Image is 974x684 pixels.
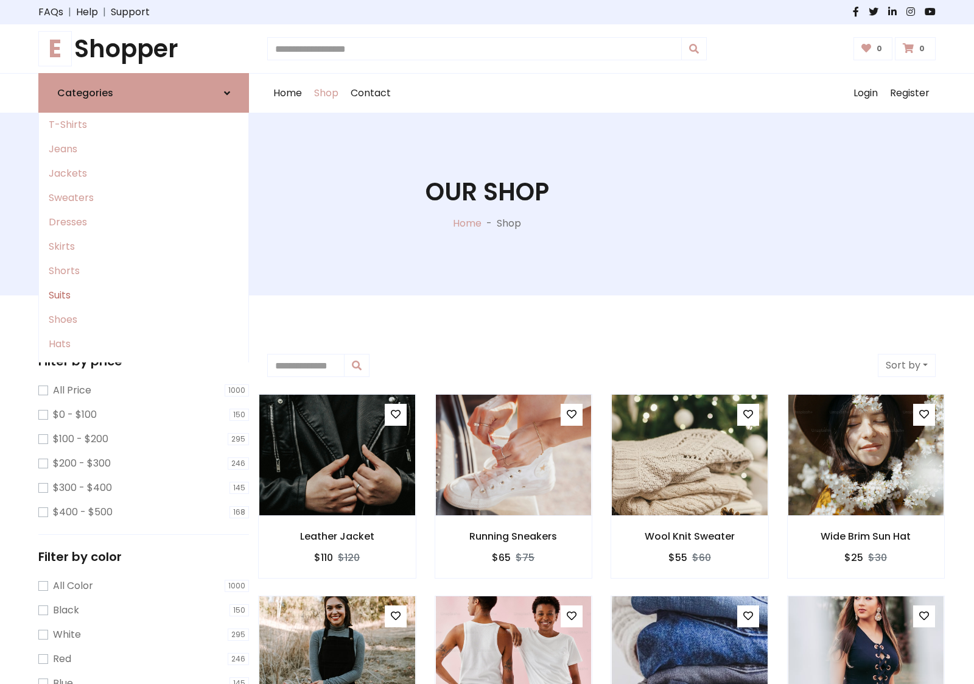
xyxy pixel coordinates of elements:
label: White [53,627,81,642]
h1: Shopper [38,34,249,63]
label: $100 - $200 [53,432,108,446]
span: 295 [228,433,249,445]
a: Skirts [39,234,248,259]
a: Hats [39,332,248,356]
label: $200 - $300 [53,456,111,471]
label: Black [53,603,79,618]
span: 1000 [225,580,249,592]
label: All Color [53,579,93,593]
a: Jeans [39,137,248,161]
del: $120 [338,551,360,565]
a: Support [111,5,150,19]
p: - [482,216,497,231]
h5: Filter by price [38,354,249,368]
span: 145 [229,482,249,494]
h6: $55 [668,552,687,563]
span: 246 [228,457,249,470]
span: 295 [228,629,249,641]
span: 0 [916,43,928,54]
h6: Wool Knit Sweater [611,531,768,542]
h1: Our Shop [426,177,549,206]
a: Contact [345,74,397,113]
span: 0 [874,43,885,54]
label: $300 - $400 [53,481,112,495]
label: All Price [53,383,91,398]
span: 150 [229,409,249,421]
span: 1000 [225,384,249,397]
h6: Wide Brim Sun Hat [788,531,945,542]
span: 246 [228,653,249,665]
h6: Running Sneakers [435,531,592,542]
a: Shoes [39,308,248,332]
a: Shorts [39,259,248,283]
a: Home [267,74,308,113]
a: FAQs [38,5,63,19]
h6: $65 [492,552,511,563]
a: Sweaters [39,186,248,210]
h6: $25 [844,552,863,563]
label: $400 - $500 [53,505,113,520]
span: | [98,5,111,19]
a: Dresses [39,210,248,234]
label: $0 - $100 [53,407,97,422]
a: Home [453,216,482,230]
label: Red [53,652,71,666]
a: T-Shirts [39,113,248,137]
span: E [38,31,72,66]
h6: $110 [314,552,333,563]
button: Sort by [878,354,936,377]
del: $60 [692,551,711,565]
a: Suits [39,283,248,308]
span: 168 [229,506,249,518]
a: Help [76,5,98,19]
a: Shop [308,74,345,113]
a: EShopper [38,34,249,63]
a: Register [884,74,936,113]
a: 0 [895,37,936,60]
a: Jackets [39,161,248,186]
span: 150 [229,604,249,616]
span: | [63,5,76,19]
del: $30 [868,551,887,565]
p: Shop [497,216,521,231]
h6: Leather Jacket [259,531,416,542]
a: Categories [38,73,249,113]
a: Login [847,74,884,113]
a: 0 [853,37,893,60]
del: $75 [516,551,534,565]
h6: Categories [57,87,113,99]
h5: Filter by color [38,549,249,564]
